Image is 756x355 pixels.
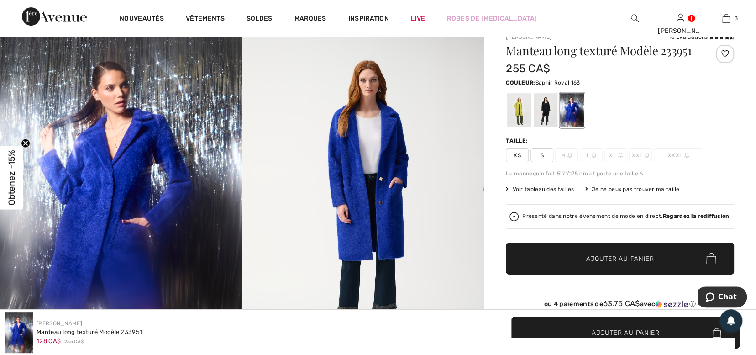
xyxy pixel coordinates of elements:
[712,328,721,338] img: Bag.svg
[684,153,689,157] img: ring-m.svg
[654,148,703,162] span: XXXL
[655,300,688,308] img: Sezzle
[506,34,551,40] a: [PERSON_NAME]
[677,13,684,24] img: Mes infos
[703,13,748,24] a: 3
[506,243,734,275] button: Ajouter au panier
[186,15,225,24] a: Vêtements
[662,213,729,219] strong: Regardez la rediffusion
[706,253,716,265] img: Bag.svg
[348,15,389,24] span: Inspiration
[560,93,584,127] div: Saphir Royal 163
[522,213,729,219] div: Presenté dans notre événement de mode en direct.
[631,13,639,24] img: recherche
[592,153,596,157] img: ring-m.svg
[506,45,696,57] h1: Manteau long texturé Modèle 233951
[592,328,660,337] span: Ajouter au panier
[567,153,572,157] img: ring-m.svg
[645,153,649,157] img: ring-m.svg
[37,328,142,337] div: Manteau long texturé Modèle 233951
[507,93,531,127] div: Wasabi
[586,254,654,263] span: Ajouter au panier
[722,13,730,24] img: Mon panier
[506,170,734,178] div: Le mannequin fait 5'9"/175 cm et porte une taille 6.
[735,14,738,22] span: 3
[580,148,603,162] span: L
[506,148,529,162] span: XS
[120,15,164,24] a: Nouveautés
[37,338,61,344] span: 128 CA$
[506,62,550,75] span: 255 CA$
[698,286,747,309] iframe: Ouvre un widget dans lequel vous pouvez chatter avec l’un de nos agents
[506,137,530,145] div: Taille:
[677,14,684,22] a: Se connecter
[530,148,553,162] span: S
[6,150,17,205] span: Obtenez -15%
[618,153,623,157] img: ring-m.svg
[604,148,627,162] span: XL
[447,14,537,23] a: Robes de [MEDICAL_DATA]
[506,185,574,193] span: Voir tableau des tailles
[294,15,326,24] a: Marques
[555,148,578,162] span: M
[5,312,33,353] img: Manteau Long Textur&eacute; mod&egrave;le 233951
[506,299,734,308] div: ou 4 paiements de avec
[535,79,580,86] span: Saphir Royal 163
[603,299,640,308] span: 63.75 CA$
[506,299,734,312] div: ou 4 paiements de63.75 CA$avecSezzle Cliquez pour en savoir plus sur Sezzle
[247,15,273,24] a: Soldes
[64,339,84,345] span: 255 CA$
[37,320,82,327] a: [PERSON_NAME]
[21,138,30,148] button: Close teaser
[22,7,87,26] img: 1ère Avenue
[411,14,425,23] a: Live
[511,317,740,349] button: Ajouter au panier
[629,148,652,162] span: XXL
[585,185,680,193] div: Je ne peux pas trouver ma taille
[534,93,557,127] div: Noir
[509,212,519,221] img: Regardez la rediffusion
[658,26,703,36] div: [PERSON_NAME]
[506,79,535,86] span: Couleur:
